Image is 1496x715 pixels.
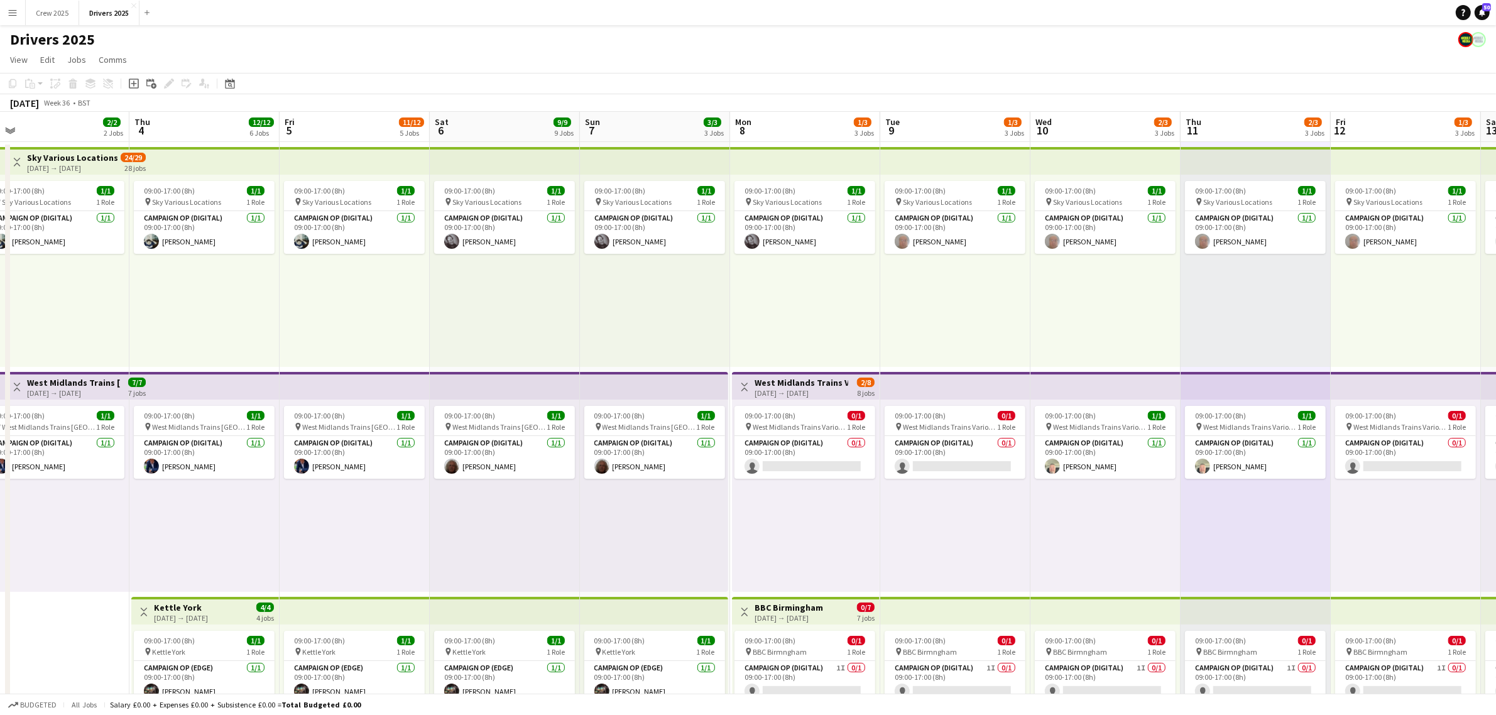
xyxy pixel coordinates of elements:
app-user-avatar: Claire Stewart [1471,32,1486,47]
button: Drivers 2025 [79,1,139,25]
div: [DATE] [10,97,39,109]
div: Salary £0.00 + Expenses £0.00 + Subsistence £0.00 = [110,700,361,709]
span: Jobs [67,54,86,65]
app-user-avatar: Nicola Price [1458,32,1473,47]
a: 50 [1475,5,1490,20]
div: BST [78,98,90,107]
span: Comms [99,54,127,65]
span: Edit [40,54,55,65]
h1: Drivers 2025 [10,30,95,49]
span: 50 [1482,3,1491,11]
span: Total Budgeted £0.00 [281,700,361,709]
a: View [5,52,33,68]
span: Budgeted [20,701,57,709]
span: All jobs [69,700,99,709]
a: Jobs [62,52,91,68]
span: View [10,54,28,65]
a: Comms [94,52,132,68]
button: Crew 2025 [26,1,79,25]
button: Budgeted [6,698,58,712]
a: Edit [35,52,60,68]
